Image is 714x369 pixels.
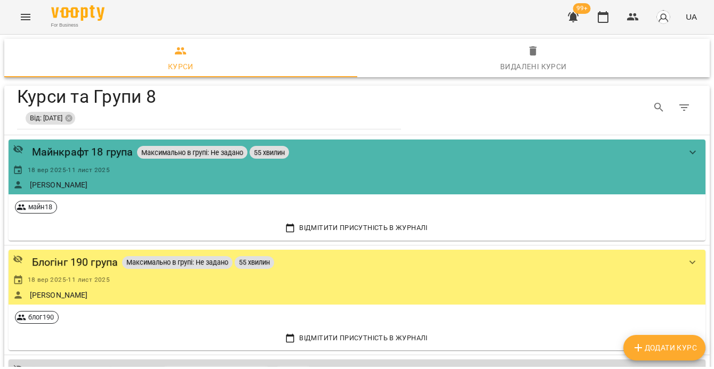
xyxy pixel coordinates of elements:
button: Menu [13,4,38,30]
div: майн18 [15,201,57,214]
span: Відмітити присутність в Журналі [15,332,699,344]
button: Search [646,95,672,120]
span: Максимально в групі: Не задано [137,148,247,157]
span: UA [686,11,697,22]
svg: Приватний урок [13,144,23,154]
button: Додати Курс [623,335,705,360]
a: Блогінг 190 група [32,254,118,270]
span: 55 хвилин [250,148,289,157]
div: Видалені курси [500,60,567,73]
div: Курси [168,60,194,73]
span: 99+ [573,3,591,14]
a: [PERSON_NAME] [30,179,88,190]
img: Voopty Logo [51,5,105,21]
button: UA [681,7,701,27]
span: Від: [DATE] [26,113,67,123]
svg: Приватний урок [13,254,23,265]
span: майн18 [24,202,57,212]
span: блог190 [24,313,58,322]
span: 18 вер 2025 - 11 лист 2025 [28,165,110,176]
div: блог190 [15,311,59,324]
button: show more [680,250,705,275]
span: Відмітити присутність в Журналі [15,222,699,234]
img: avatar_s.png [656,10,671,24]
div: Table Toolbar [4,86,710,129]
span: 55 хвилин [235,258,274,267]
a: [PERSON_NAME] [30,290,88,300]
span: For Business [51,22,105,29]
button: Відмітити присутність в Журналі [13,330,701,346]
button: show more [680,140,705,165]
span: Максимально в групі: Не задано [122,258,232,267]
button: Відмітити присутність в Журналі [13,220,701,236]
span: Додати Курс [632,341,697,354]
span: 18 вер 2025 - 11 лист 2025 [28,275,110,285]
a: Майнкрафт 18 група [32,144,133,160]
div: Від: [DATE] [26,112,75,125]
h4: Курси та Групи 8 [17,86,401,108]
